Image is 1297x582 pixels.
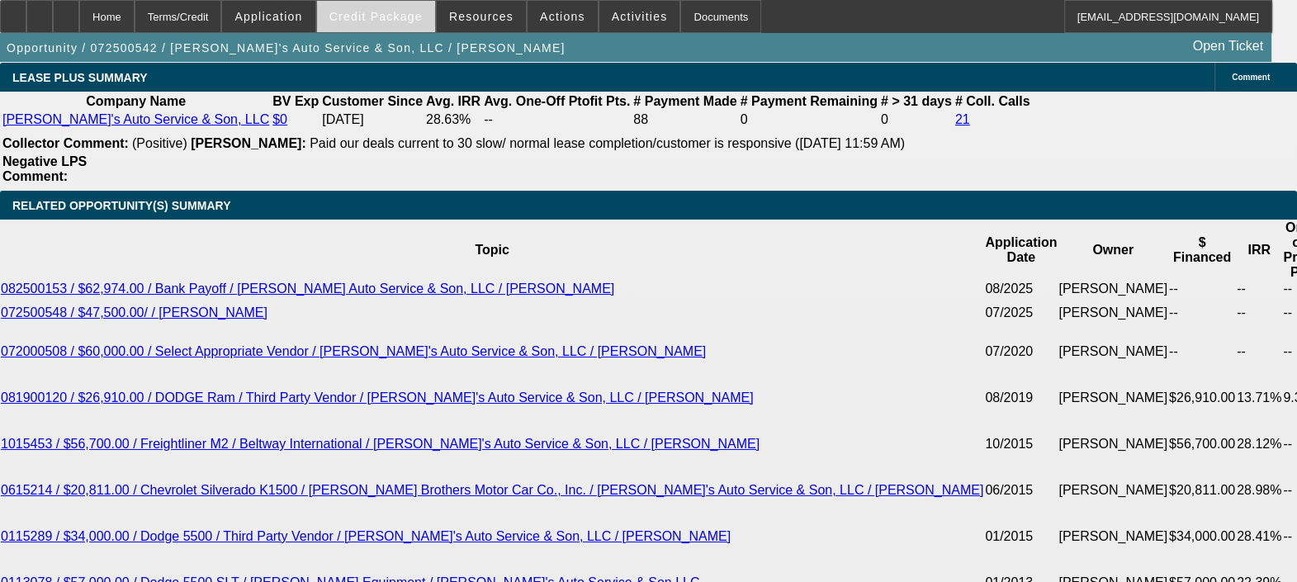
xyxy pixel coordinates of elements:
[272,94,319,108] b: BV Exp
[426,94,480,108] b: Avg. IRR
[984,220,1058,281] th: Application Date
[2,154,87,183] b: Negative LPS Comment:
[984,513,1058,560] td: 01/2015
[86,94,186,108] b: Company Name
[540,10,585,23] span: Actions
[984,421,1058,467] td: 10/2015
[1058,375,1168,421] td: [PERSON_NAME]
[1236,220,1282,281] th: IRR
[880,111,953,128] td: 0
[425,111,481,128] td: 28.63%
[1058,281,1168,297] td: [PERSON_NAME]
[1168,421,1236,467] td: $56,700.00
[1058,513,1168,560] td: [PERSON_NAME]
[1168,297,1236,329] td: --
[984,329,1058,375] td: 07/2020
[1236,375,1282,421] td: 13.71%
[12,71,148,84] span: LEASE PLUS SUMMARY
[437,1,526,32] button: Resources
[1232,73,1270,82] span: Comment
[483,111,631,128] td: --
[1,437,760,451] a: 1015453 / $56,700.00 / Freightliner M2 / Beltway International / [PERSON_NAME]'s Auto Service & S...
[1058,220,1168,281] th: Owner
[234,10,302,23] span: Application
[1,529,731,543] a: 0115289 / $34,000.00 / Dodge 5500 / Third Party Vendor / [PERSON_NAME]'s Auto Service & Son, LLC ...
[321,111,424,128] td: [DATE]
[310,136,905,150] span: Paid our deals current to 30 slow/ normal lease completion/customer is responsive ([DATE] 11:59 AM)
[191,136,306,150] b: [PERSON_NAME]:
[2,112,269,126] a: [PERSON_NAME]'s Auto Service & Son, LLC
[984,281,1058,297] td: 08/2025
[528,1,598,32] button: Actions
[1058,467,1168,513] td: [PERSON_NAME]
[599,1,680,32] button: Activities
[1058,329,1168,375] td: [PERSON_NAME]
[7,41,566,54] span: Opportunity / 072500542 / [PERSON_NAME]'s Auto Service & Son, LLC / [PERSON_NAME]
[1168,467,1236,513] td: $20,811.00
[1236,329,1282,375] td: --
[984,467,1058,513] td: 06/2015
[1058,421,1168,467] td: [PERSON_NAME]
[1236,281,1282,297] td: --
[1236,421,1282,467] td: 28.12%
[1168,220,1236,281] th: $ Financed
[1186,32,1270,60] a: Open Ticket
[222,1,315,32] button: Application
[955,94,1030,108] b: # Coll. Calls
[322,94,423,108] b: Customer Since
[984,297,1058,329] td: 07/2025
[881,94,952,108] b: # > 31 days
[1168,513,1236,560] td: $34,000.00
[1,344,706,358] a: 072000508 / $60,000.00 / Select Appropriate Vendor / [PERSON_NAME]'s Auto Service & Son, LLC / [P...
[612,10,668,23] span: Activities
[984,375,1058,421] td: 08/2019
[1168,375,1236,421] td: $26,910.00
[132,136,187,150] span: (Positive)
[12,199,230,212] span: RELATED OPPORTUNITY(S) SUMMARY
[633,94,736,108] b: # Payment Made
[1,282,614,296] a: 082500153 / $62,974.00 / Bank Payoff / [PERSON_NAME] Auto Service & Son, LLC / [PERSON_NAME]
[1168,281,1236,297] td: --
[329,10,423,23] span: Credit Package
[1236,297,1282,329] td: --
[632,111,737,128] td: 88
[317,1,435,32] button: Credit Package
[1,483,983,497] a: 0615214 / $20,811.00 / Chevrolet Silverado K1500 / [PERSON_NAME] Brothers Motor Car Co., Inc. / [...
[1058,297,1168,329] td: [PERSON_NAME]
[272,112,287,126] a: $0
[1,390,754,405] a: 081900120 / $26,910.00 / DODGE Ram / Third Party Vendor / [PERSON_NAME]'s Auto Service & Son, LLC...
[449,10,514,23] span: Resources
[1,305,267,319] a: 072500548 / $47,500.00/ / [PERSON_NAME]
[1236,467,1282,513] td: 28.98%
[1168,329,1236,375] td: --
[2,136,129,150] b: Collector Comment:
[955,112,970,126] a: 21
[740,111,878,128] td: 0
[1236,513,1282,560] td: 28.41%
[484,94,630,108] b: Avg. One-Off Ptofit Pts.
[741,94,878,108] b: # Payment Remaining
